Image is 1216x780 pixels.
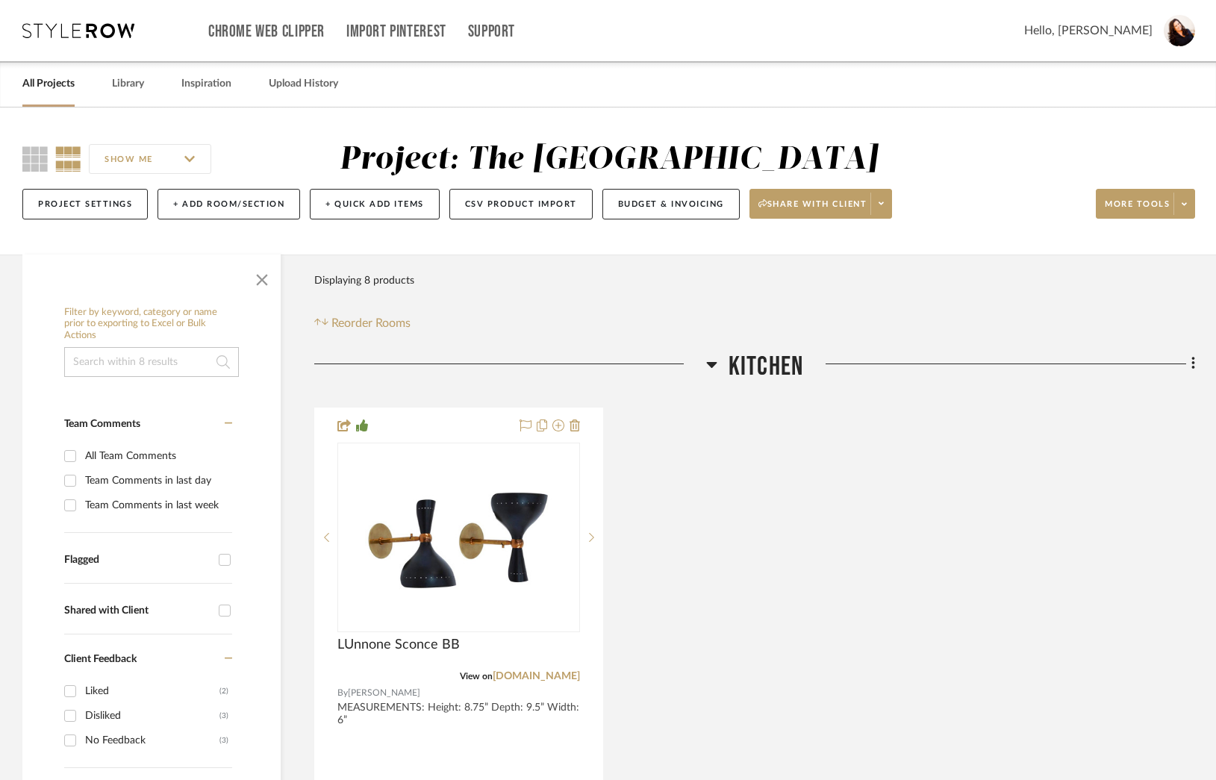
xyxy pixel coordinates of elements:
[340,144,878,175] div: Project: The [GEOGRAPHIC_DATA]
[219,728,228,752] div: (3)
[208,25,325,38] a: Chrome Web Clipper
[64,605,211,617] div: Shared with Client
[1096,189,1195,219] button: More tools
[1024,22,1153,40] span: Hello, [PERSON_NAME]
[64,347,239,377] input: Search within 8 results
[85,444,228,468] div: All Team Comments
[181,74,231,94] a: Inspiration
[1105,199,1170,221] span: More tools
[1164,15,1195,46] img: avatar
[85,679,219,703] div: Liked
[219,679,228,703] div: (2)
[365,444,552,631] img: LUnnone Sconce BB
[449,189,593,219] button: CSV Product Import
[64,419,140,429] span: Team Comments
[460,672,493,681] span: View on
[247,262,277,292] button: Close
[749,189,893,219] button: Share with client
[269,74,338,94] a: Upload History
[314,314,411,332] button: Reorder Rooms
[310,189,440,219] button: + Quick Add Items
[112,74,144,94] a: Library
[337,686,348,700] span: By
[85,493,228,517] div: Team Comments in last week
[468,25,515,38] a: Support
[22,74,75,94] a: All Projects
[331,314,411,332] span: Reorder Rooms
[85,704,219,728] div: Disliked
[64,554,211,567] div: Flagged
[85,469,228,493] div: Team Comments in last day
[158,189,300,219] button: + Add Room/Section
[64,654,137,664] span: Client Feedback
[602,189,740,219] button: Budget & Invoicing
[64,307,239,342] h6: Filter by keyword, category or name prior to exporting to Excel or Bulk Actions
[729,351,803,383] span: Kitchen
[85,728,219,752] div: No Feedback
[493,671,580,681] a: [DOMAIN_NAME]
[337,637,460,653] span: LUnnone Sconce BB
[346,25,446,38] a: Import Pinterest
[348,686,420,700] span: [PERSON_NAME]
[758,199,867,221] span: Share with client
[314,266,414,296] div: Displaying 8 products
[22,189,148,219] button: Project Settings
[219,704,228,728] div: (3)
